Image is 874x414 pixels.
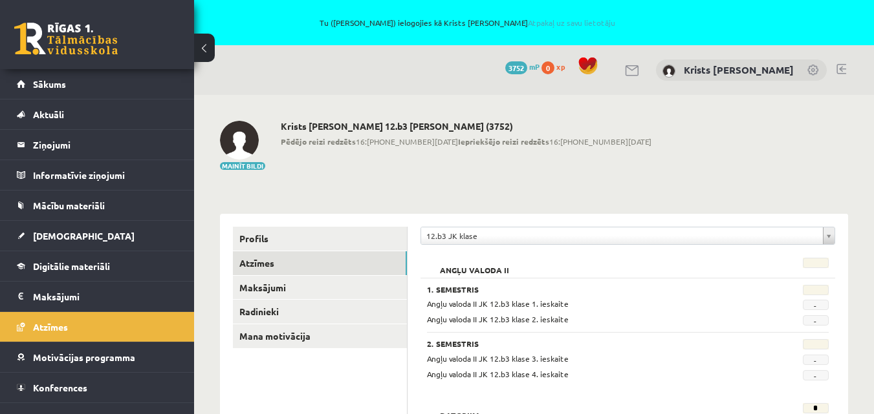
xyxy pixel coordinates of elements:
a: Konferences [17,373,178,402]
legend: Maksājumi [33,282,178,311]
a: Radinieki [233,300,407,324]
h2: Angļu valoda II [427,258,522,271]
a: Maksājumi [233,276,407,300]
span: - [803,370,829,380]
span: Konferences [33,382,87,393]
span: Atzīmes [33,321,68,333]
b: Pēdējo reizi redzēts [281,136,356,147]
a: 12.b3 JK klase [421,227,835,244]
a: Profils [233,227,407,251]
a: 0 xp [541,61,571,72]
span: - [803,315,829,326]
span: 0 [541,61,554,74]
span: Sākums [33,78,66,90]
h2: Krists [PERSON_NAME] 12.b3 [PERSON_NAME] (3752) [281,121,651,132]
span: Angļu valoda II JK 12.b3 klase 3. ieskaite [427,353,569,364]
a: Atpakaļ uz savu lietotāju [528,17,615,28]
a: Digitālie materiāli [17,251,178,281]
span: Mācību materiāli [33,200,105,211]
span: Aktuāli [33,109,64,120]
h3: 2. Semestris [427,339,758,348]
span: Angļu valoda II JK 12.b3 klase 2. ieskaite [427,314,569,324]
a: Sākums [17,69,178,99]
span: mP [529,61,540,72]
a: Atzīmes [17,312,178,342]
a: Atzīmes [233,251,407,275]
span: 12.b3 JK klase [426,227,818,244]
a: Aktuāli [17,99,178,129]
span: 16:[PHONE_NUMBER][DATE] 16:[PHONE_NUMBER][DATE] [281,136,651,147]
legend: Informatīvie ziņojumi [33,160,178,190]
a: Mācību materiāli [17,191,178,220]
a: Maksājumi [17,282,178,311]
a: Rīgas 1. Tālmācības vidusskola [14,23,118,55]
img: Krists Andrejs Zeile [220,121,259,160]
span: Motivācijas programma [33,351,135,363]
span: Digitālie materiāli [33,260,110,272]
span: 3752 [505,61,527,74]
span: [DEMOGRAPHIC_DATA] [33,230,135,242]
b: Iepriekšējo reizi redzēts [458,136,549,147]
a: Mana motivācija [233,324,407,348]
legend: Ziņojumi [33,130,178,160]
span: Angļu valoda II JK 12.b3 klase 4. ieskaite [427,369,569,379]
span: - [803,355,829,365]
span: - [803,300,829,310]
a: Ziņojumi [17,130,178,160]
span: xp [556,61,565,72]
h3: 1. Semestris [427,285,758,294]
a: Krists [PERSON_NAME] [684,63,794,76]
a: Informatīvie ziņojumi [17,160,178,190]
img: Krists Andrejs Zeile [662,65,675,78]
a: 3752 mP [505,61,540,72]
span: Angļu valoda II JK 12.b3 klase 1. ieskaite [427,298,569,309]
a: Motivācijas programma [17,342,178,372]
a: [DEMOGRAPHIC_DATA] [17,221,178,251]
button: Mainīt bildi [220,162,265,170]
span: Tu ([PERSON_NAME]) ielogojies kā Krists [PERSON_NAME] [149,19,787,26]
